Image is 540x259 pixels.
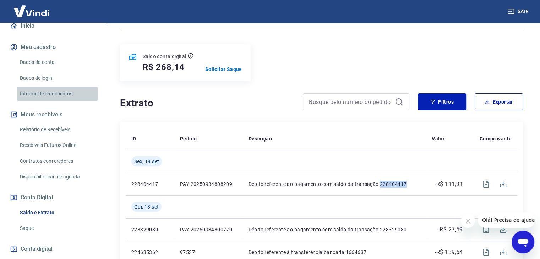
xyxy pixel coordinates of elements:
p: Comprovante [480,135,512,142]
span: Download [495,221,512,238]
a: Solicitar Saque [205,66,242,73]
p: 224635362 [131,249,169,256]
span: Download [495,176,512,193]
p: 228329080 [131,226,169,233]
a: Início [9,18,98,34]
p: -R$ 27,59 [438,225,463,234]
a: Dados de login [17,71,98,86]
span: Visualizar [478,176,495,193]
span: Visualizar [478,221,495,238]
p: ID [131,135,136,142]
a: Dados da conta [17,55,98,70]
span: Qui, 18 set [134,203,159,210]
a: Relatório de Recebíveis [17,122,98,137]
p: Débito referente ao pagamento com saldo da transação 228404417 [249,181,420,188]
a: Saque [17,221,98,236]
a: Contratos com credores [17,154,98,169]
p: -R$ 111,91 [435,180,463,188]
p: 228404417 [131,181,169,188]
span: Conta digital [21,244,53,254]
p: Saldo conta digital [143,53,186,60]
iframe: Botão para abrir a janela de mensagens [512,231,534,253]
p: Débito referente ao pagamento com saldo da transação 228329080 [249,226,420,233]
a: Recebíveis Futuros Online [17,138,98,153]
button: Meus recebíveis [9,107,98,122]
a: Saldo e Extrato [17,205,98,220]
p: PAY-20250934800770 [180,226,237,233]
iframe: Mensagem da empresa [478,212,534,228]
span: Sex, 19 set [134,158,159,165]
p: Pedido [180,135,197,142]
h4: Extrato [120,96,294,110]
span: Olá! Precisa de ajuda? [4,5,60,11]
p: Débito referente à transferência bancária 1664637 [249,249,420,256]
p: PAY-20250934808209 [180,181,237,188]
a: Disponibilização de agenda [17,170,98,184]
button: Exportar [475,93,523,110]
p: 97537 [180,249,237,256]
button: Meu cadastro [9,39,98,55]
button: Conta Digital [9,190,98,205]
h5: R$ 268,14 [143,61,185,73]
a: Conta digital [9,241,98,257]
img: Vindi [9,0,55,22]
button: Filtros [418,93,466,110]
p: Descrição [249,135,272,142]
p: -R$ 139,64 [435,248,463,257]
iframe: Fechar mensagem [461,214,475,228]
input: Busque pelo número do pedido [309,97,392,107]
button: Sair [506,5,531,18]
a: Informe de rendimentos [17,87,98,101]
p: Valor [432,135,444,142]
